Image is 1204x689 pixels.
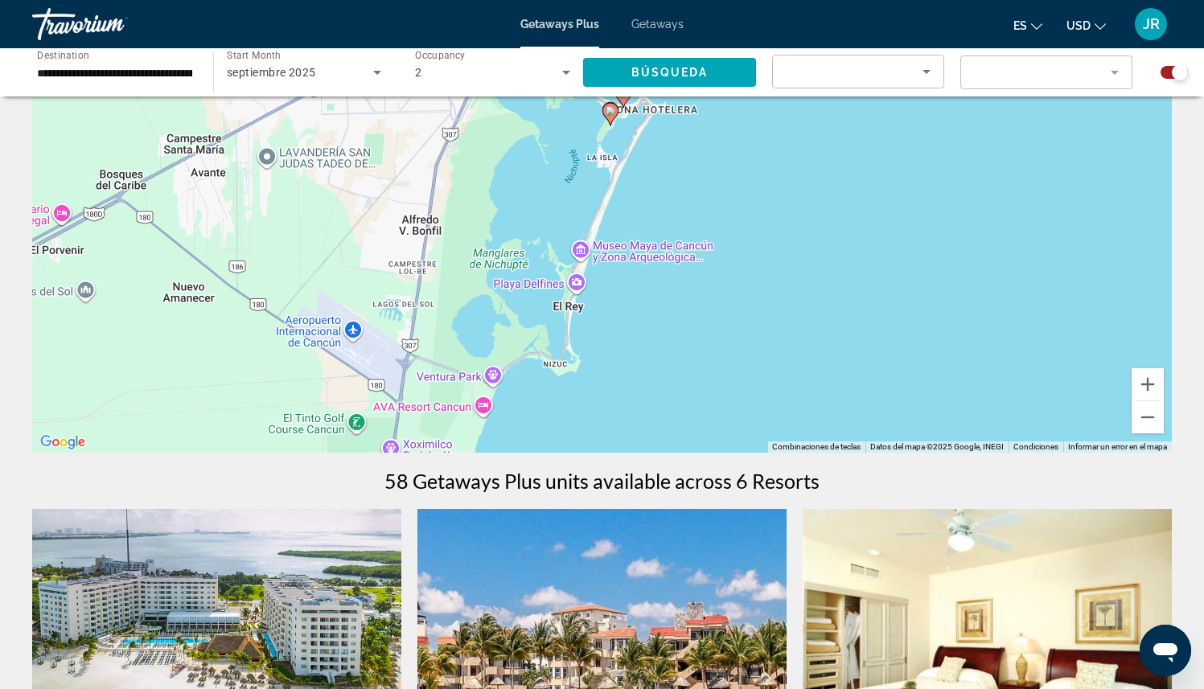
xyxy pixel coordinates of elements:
[1013,442,1058,451] a: Condiciones (se abre en una nueva pestaña)
[1066,19,1091,32] span: USD
[583,58,756,87] button: Búsqueda
[870,442,1004,451] span: Datos del mapa ©2025 Google, INEGI
[772,441,861,453] button: Combinaciones de teclas
[1066,14,1106,37] button: Change currency
[631,18,684,31] a: Getaways
[227,50,281,61] span: Start Month
[32,3,193,45] a: Travorium
[960,55,1132,90] button: Filter
[37,49,89,60] span: Destination
[1130,7,1172,41] button: User Menu
[384,469,820,493] h1: 58 Getaways Plus units available across 6 Resorts
[1140,625,1191,676] iframe: Botón para iniciar la ventana de mensajería
[36,432,89,453] a: Abrir esta área en Google Maps (se abre en una ventana nueva)
[415,50,466,61] span: Occupancy
[1013,19,1027,32] span: es
[415,66,421,79] span: 2
[1013,14,1042,37] button: Change language
[227,66,316,79] span: septiembre 2025
[1143,16,1160,32] span: JR
[36,432,89,453] img: Google
[1132,368,1164,400] button: Acercar
[1068,442,1167,451] a: Informar un error en el mapa
[1132,401,1164,433] button: Alejar
[786,62,931,81] mat-select: Sort by
[520,18,599,31] a: Getaways Plus
[631,66,709,79] span: Búsqueda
